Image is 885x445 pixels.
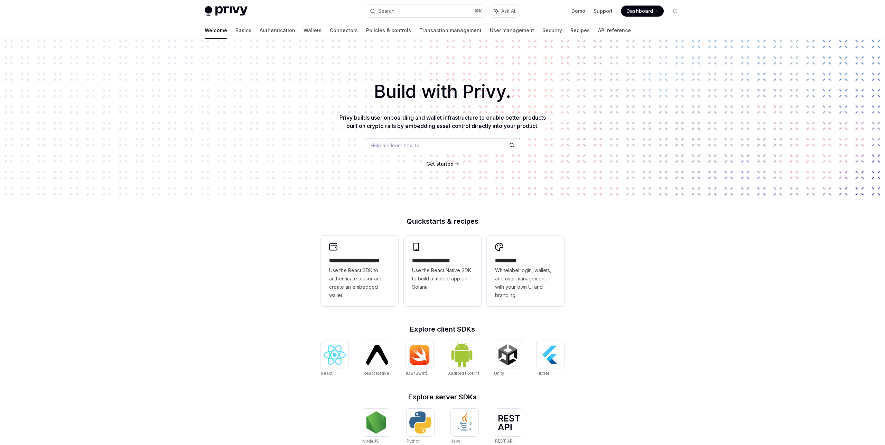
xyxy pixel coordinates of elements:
[407,409,434,445] a: PythonPython
[406,371,427,376] span: iOS (Swift)
[454,411,476,434] img: Java
[404,236,481,306] a: **** **** **** ***Use the React Native SDK to build a mobile app on Solana.
[497,344,519,366] img: Unity
[626,8,653,15] span: Dashboard
[363,371,389,376] span: React Native
[321,393,564,400] h2: Explore server SDKs
[426,160,454,167] a: Get started
[235,22,251,39] a: Basics
[362,409,390,445] a: NodeJSNodeJS
[537,341,564,377] a: FlutterFlutter
[409,411,431,434] img: Python
[448,341,479,377] a: Android (Kotlin)Android (Kotlin)
[11,78,874,105] h1: Build with Privy.
[409,344,431,365] img: iOS (Swift)
[419,22,482,39] a: Transaction management
[448,371,479,376] span: Android (Kotlin)
[260,22,295,39] a: Authentication
[426,161,454,167] span: Get started
[621,6,664,17] a: Dashboard
[339,114,546,129] span: Privy builds user onboarding and wallet infrastructure to enable better products built on crypto ...
[501,8,515,15] span: Ask AI
[321,326,564,333] h2: Explore client SDKs
[205,6,248,16] img: light logo
[406,341,434,377] a: iOS (Swift)iOS (Swift)
[321,341,348,377] a: ReactReact
[378,7,398,15] div: Search...
[570,22,590,39] a: Recipes
[487,236,564,306] a: **** *****Whitelabel login, wallets, and user management with your own UI and branding.
[490,22,534,39] a: User management
[205,22,227,39] a: Welcome
[494,371,504,376] span: Unity
[329,266,390,299] span: Use the React SDK to authenticate a user and create an embedded wallet.
[539,344,561,366] img: Flutter
[598,22,631,39] a: API reference
[324,345,346,365] img: React
[494,341,522,377] a: UnityUnity
[407,438,421,444] span: Python
[495,438,514,444] span: REST API
[490,5,520,17] button: Ask AI
[451,342,473,368] img: Android (Kotlin)
[594,8,613,15] a: Support
[451,409,478,445] a: JavaJava
[498,415,520,430] img: REST API
[366,22,411,39] a: Policies & controls
[412,266,473,291] span: Use the React Native SDK to build a mobile app on Solana.
[475,8,482,14] span: ⌘ K
[669,6,680,17] button: Toggle dark mode
[304,22,322,39] a: Wallets
[495,409,523,445] a: REST APIREST API
[330,22,358,39] a: Connectors
[321,371,333,376] span: React
[366,345,388,364] img: React Native
[363,341,391,377] a: React NativeReact Native
[365,411,387,434] img: NodeJS
[371,142,423,149] span: Help me learn how to…
[362,438,379,444] span: NodeJS
[495,266,556,299] span: Whitelabel login, wallets, and user management with your own UI and branding.
[365,5,486,17] button: Search...⌘K
[537,371,549,376] span: Flutter
[542,22,562,39] a: Security
[571,8,585,15] a: Demo
[451,438,460,444] span: Java
[321,218,564,225] h2: Quickstarts & recipes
